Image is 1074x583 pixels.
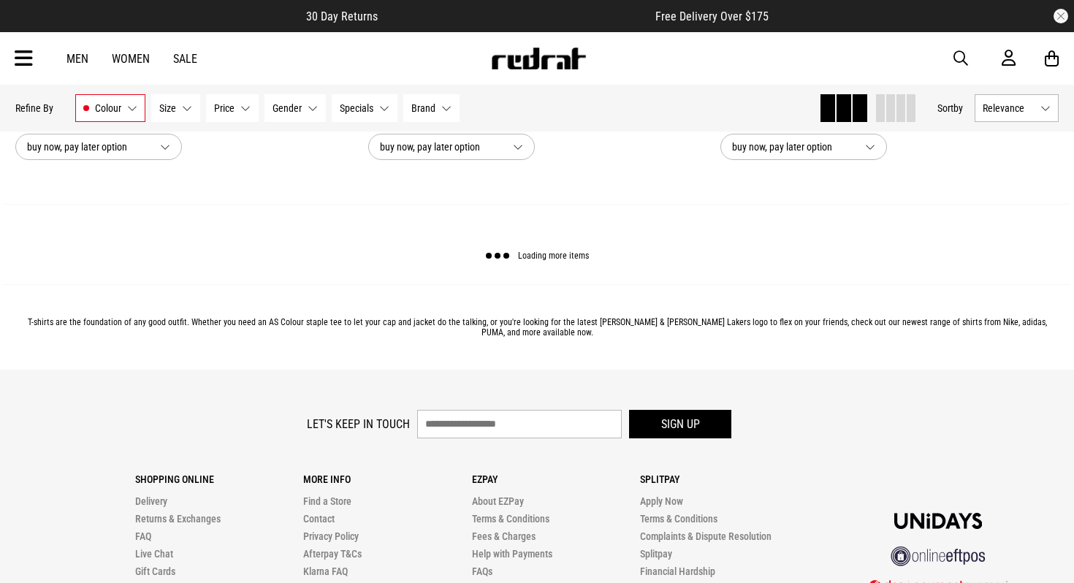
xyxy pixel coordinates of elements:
button: Price [206,94,259,122]
a: Find a Store [303,495,351,507]
button: Sortby [937,99,963,117]
span: buy now, pay later option [732,138,853,156]
p: Refine By [15,102,53,114]
a: Afterpay T&Cs [303,548,362,560]
img: online eftpos [891,546,986,566]
span: Size [159,102,176,114]
label: Let's keep in touch [307,417,410,431]
a: Terms & Conditions [472,513,549,525]
button: Colour [75,94,145,122]
span: buy now, pay later option [380,138,501,156]
a: FAQs [472,565,492,577]
button: Sign up [629,410,731,438]
iframe: Customer reviews powered by Trustpilot [407,9,626,23]
span: 30 Day Returns [306,9,378,23]
span: Loading more items [518,251,589,262]
span: Price [214,102,235,114]
button: buy now, pay later option [368,134,535,160]
a: Men [66,52,88,66]
a: Fees & Charges [472,530,536,542]
button: Size [151,94,200,122]
a: FAQ [135,530,151,542]
span: Gender [273,102,302,114]
a: Gift Cards [135,565,175,577]
img: Unidays [894,513,982,529]
button: buy now, pay later option [15,134,182,160]
span: Brand [411,102,435,114]
img: Redrat logo [490,47,587,69]
a: Women [112,52,150,66]
a: Delivery [135,495,167,507]
button: buy now, pay later option [720,134,887,160]
a: Help with Payments [472,548,552,560]
span: by [953,102,963,114]
a: Financial Hardship [640,565,715,577]
span: Specials [340,102,373,114]
a: Returns & Exchanges [135,513,221,525]
a: About EZPay [472,495,524,507]
p: Shopping Online [135,473,303,485]
button: Brand [403,94,460,122]
a: Privacy Policy [303,530,359,542]
a: Sale [173,52,197,66]
a: Apply Now [640,495,683,507]
p: More Info [303,473,471,485]
span: Free Delivery Over $175 [655,9,769,23]
a: Contact [303,513,335,525]
button: Specials [332,94,397,122]
a: Complaints & Dispute Resolution [640,530,772,542]
button: Open LiveChat chat widget [12,6,56,50]
span: buy now, pay later option [27,138,148,156]
a: Splitpay [640,548,672,560]
p: Ezpay [472,473,640,485]
a: Klarna FAQ [303,565,348,577]
button: Relevance [975,94,1059,122]
a: Terms & Conditions [640,513,717,525]
button: Gender [264,94,326,122]
span: Colour [95,102,121,114]
p: T-shirts are the foundation of any good outfit. Whether you need an AS Colour staple tee to let y... [15,317,1059,338]
span: Relevance [983,102,1035,114]
a: Live Chat [135,548,173,560]
p: Splitpay [640,473,808,485]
